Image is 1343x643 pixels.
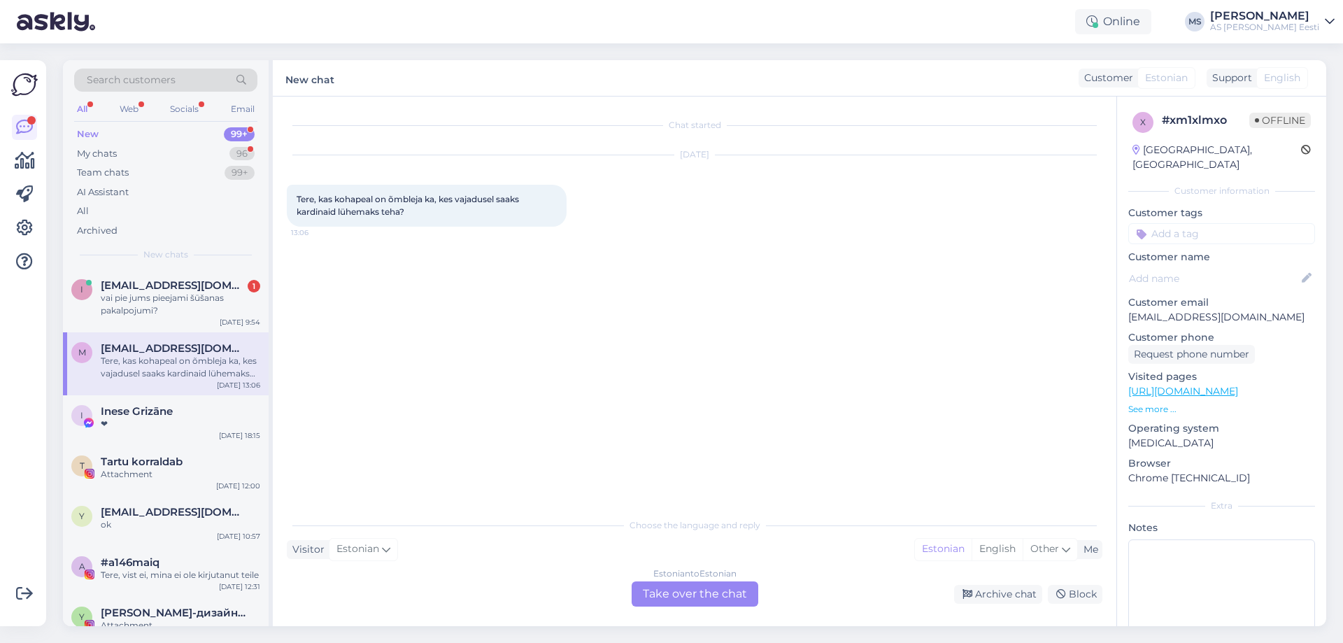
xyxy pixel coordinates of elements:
div: 99+ [225,166,255,180]
div: Request phone number [1128,345,1255,364]
div: [DATE] 9:54 [220,317,260,327]
div: 96 [229,147,255,161]
div: AI Assistant [77,185,129,199]
span: Y [79,612,85,622]
div: # xm1xlmxo [1162,112,1249,129]
div: Socials [167,100,201,118]
p: Chrome [TECHNICAL_ID] [1128,471,1315,486]
div: 99+ [224,127,255,141]
div: New [77,127,99,141]
span: Yulia Abol портной-дизайнер / rätsep-disainer/ õmblusateljee [101,607,246,619]
div: Chat started [287,119,1102,132]
p: Customer email [1128,295,1315,310]
div: English [972,539,1023,560]
a: [PERSON_NAME]AS [PERSON_NAME] Eesti [1210,10,1335,33]
input: Add name [1129,271,1299,286]
p: Visited pages [1128,369,1315,384]
span: y [79,511,85,521]
span: y77@list.ru [101,506,246,518]
div: [DATE] 10:57 [217,531,260,542]
div: Take over the chat [632,581,758,607]
p: Customer phone [1128,330,1315,345]
div: [GEOGRAPHIC_DATA], [GEOGRAPHIC_DATA] [1132,143,1301,172]
span: Offline [1249,113,1311,128]
div: Customer [1079,71,1133,85]
div: Tere, kas kohapeal on õmbleja ka, kes vajadusel saaks kardinaid lühemaks teha? [101,355,260,380]
div: vai pie jums pieejami šūšanas pakalpojumi? [101,292,260,317]
img: Askly Logo [11,71,38,98]
div: [DATE] 12:00 [216,481,260,491]
div: Visitor [287,542,325,557]
span: Estonian [336,542,379,557]
p: Customer name [1128,250,1315,264]
span: Other [1030,542,1059,555]
div: Attachment [101,468,260,481]
div: [DATE] 13:06 [217,380,260,390]
div: Estonian to Estonian [653,567,737,580]
p: Customer tags [1128,206,1315,220]
div: Customer information [1128,185,1315,197]
p: Browser [1128,456,1315,471]
span: English [1264,71,1300,85]
span: i [80,284,83,295]
input: Add a tag [1128,223,1315,244]
span: I [80,410,83,421]
div: [DATE] 18:15 [219,430,260,441]
span: Inese Grizāne [101,405,173,418]
div: Online [1075,9,1151,34]
div: Attachment [101,619,260,632]
div: My chats [77,147,117,161]
div: Choose the language and reply [287,519,1102,532]
span: Tartu korraldab [101,455,183,468]
span: mariannelainemae@gmail.com [101,342,246,355]
div: [PERSON_NAME] [1210,10,1319,22]
span: Estonian [1145,71,1188,85]
div: Block [1048,585,1102,604]
div: Team chats [77,166,129,180]
div: 1 [248,280,260,292]
span: 13:06 [291,227,343,238]
div: MS [1185,12,1205,31]
div: [DATE] 12:31 [219,581,260,592]
label: New chat [285,69,334,87]
a: [URL][DOMAIN_NAME] [1128,385,1238,397]
span: m [78,347,86,358]
p: Operating system [1128,421,1315,436]
span: Search customers [87,73,176,87]
div: [DATE] [287,148,1102,161]
div: Web [117,100,141,118]
div: Email [228,100,257,118]
div: All [77,204,89,218]
div: Archive chat [954,585,1042,604]
p: [EMAIL_ADDRESS][DOMAIN_NAME] [1128,310,1315,325]
span: x [1140,117,1146,127]
span: a [79,561,85,572]
div: All [74,100,90,118]
div: Extra [1128,500,1315,512]
div: Tere, vist ei, mina ei ole kirjutanut teile [101,569,260,581]
span: New chats [143,248,188,261]
span: #a146maiq [101,556,159,569]
span: T [80,460,85,471]
p: Notes [1128,521,1315,535]
span: iveta.kuznecova@havas.lv [101,279,246,292]
span: Tere, kas kohapeal on õmbleja ka, kes vajadusel saaks kardinaid lühemaks teha? [297,194,521,217]
p: See more ... [1128,403,1315,416]
p: [MEDICAL_DATA] [1128,436,1315,451]
div: Me [1078,542,1098,557]
div: AS [PERSON_NAME] Eesti [1210,22,1319,33]
div: ❤ [101,418,260,430]
div: Support [1207,71,1252,85]
div: Archived [77,224,118,238]
div: ok [101,518,260,531]
div: Estonian [915,539,972,560]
